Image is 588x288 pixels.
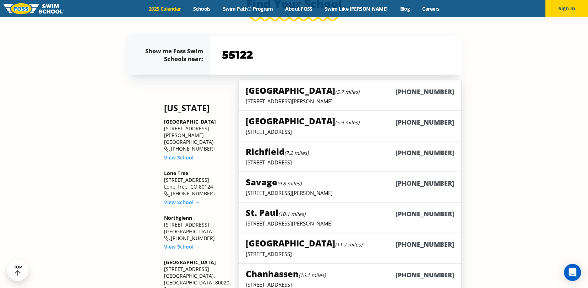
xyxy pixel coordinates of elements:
h6: [PHONE_NUMBER] [396,87,454,96]
h5: Richfield [246,146,309,157]
a: [GEOGRAPHIC_DATA](11.7 miles)[PHONE_NUMBER][STREET_ADDRESS] [238,233,462,263]
div: Open Intercom Messenger [564,264,581,281]
p: [STREET_ADDRESS][PERSON_NAME] [246,220,454,227]
div: TOP [14,265,22,276]
h5: Chanhassen [246,268,326,279]
a: St. Paul(10.1 miles)[PHONE_NUMBER][STREET_ADDRESS][PERSON_NAME] [238,202,462,233]
h5: Savage [246,176,301,188]
p: [STREET_ADDRESS] [246,281,454,288]
a: Swim Like [PERSON_NAME] [318,5,394,12]
p: [STREET_ADDRESS] [246,250,454,257]
p: [STREET_ADDRESS][PERSON_NAME] [246,98,454,105]
div: Show me Foss Swim Schools near: [141,47,203,63]
a: 2025 Calendar [142,5,187,12]
a: Schools [187,5,217,12]
p: [STREET_ADDRESS] [246,128,454,135]
input: YOUR ZIP CODE [220,45,452,65]
h6: [PHONE_NUMBER] [396,148,454,157]
a: Careers [416,5,446,12]
small: (10.1 miles) [278,211,305,217]
a: Savage(9.8 miles)[PHONE_NUMBER][STREET_ADDRESS][PERSON_NAME] [238,172,462,202]
a: About FOSS [279,5,319,12]
p: [STREET_ADDRESS] [246,159,454,166]
small: (5.7 miles) [335,88,359,95]
img: FOSS Swim School Logo [4,3,64,14]
small: (5.9 miles) [335,119,359,126]
a: Blog [394,5,416,12]
small: (7.2 miles) [284,150,309,156]
p: [STREET_ADDRESS][PERSON_NAME] [246,189,454,196]
h5: [GEOGRAPHIC_DATA] [246,115,359,127]
h5: St. Paul [246,207,305,218]
h6: [PHONE_NUMBER] [396,240,454,249]
a: [GEOGRAPHIC_DATA](5.7 miles)[PHONE_NUMBER][STREET_ADDRESS][PERSON_NAME] [238,80,462,111]
h6: [PHONE_NUMBER] [396,210,454,218]
a: [GEOGRAPHIC_DATA](5.9 miles)[PHONE_NUMBER][STREET_ADDRESS] [238,110,462,141]
h6: [PHONE_NUMBER] [396,179,454,188]
small: (11.7 miles) [335,241,362,248]
a: Swim Path® Program [217,5,279,12]
small: (16.1 miles) [299,272,326,278]
a: Richfield(7.2 miles)[PHONE_NUMBER][STREET_ADDRESS] [238,141,462,172]
h6: [PHONE_NUMBER] [396,271,454,279]
small: (9.8 miles) [277,180,301,187]
h6: [PHONE_NUMBER] [396,118,454,127]
h5: [GEOGRAPHIC_DATA] [246,237,362,249]
h5: [GEOGRAPHIC_DATA] [246,85,359,96]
